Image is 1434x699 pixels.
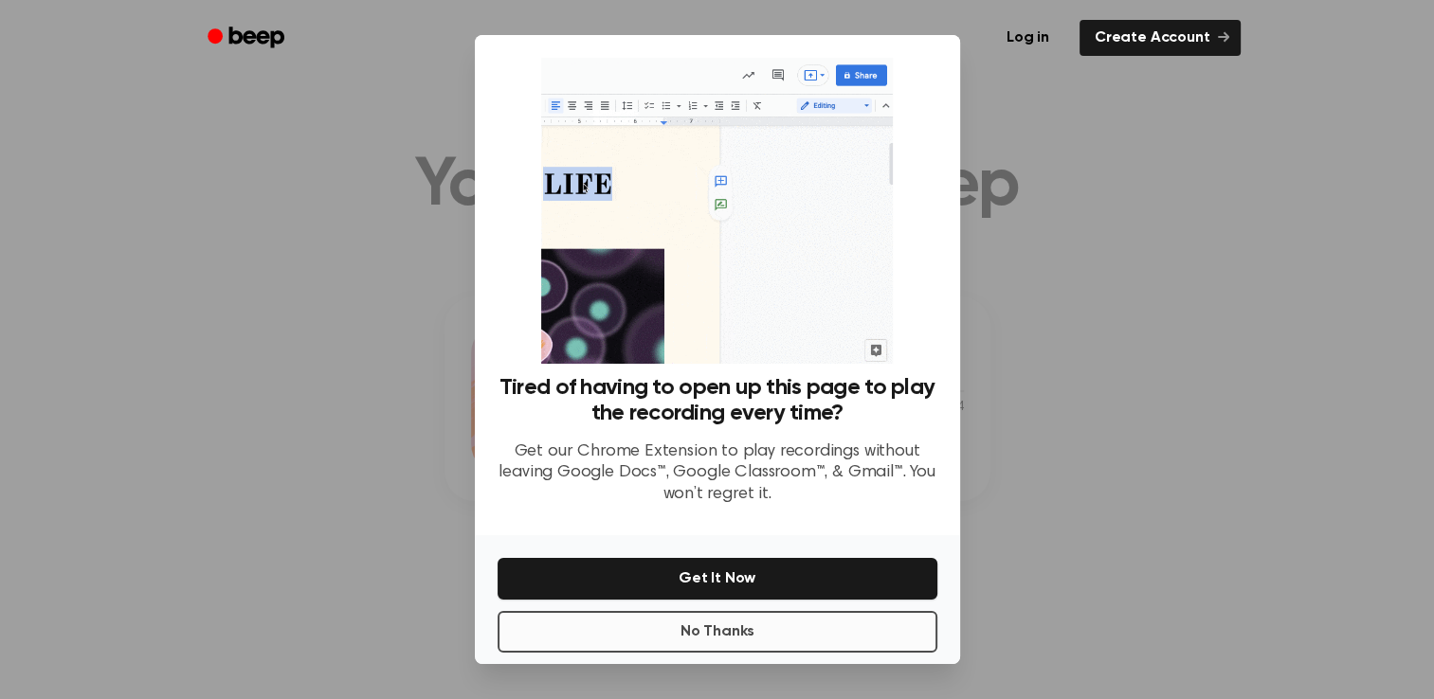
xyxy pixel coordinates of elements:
[541,58,893,364] img: Beep extension in action
[194,20,301,57] a: Beep
[988,16,1068,60] a: Log in
[498,558,937,600] button: Get It Now
[1080,20,1241,56] a: Create Account
[498,375,937,426] h3: Tired of having to open up this page to play the recording every time?
[498,611,937,653] button: No Thanks
[498,441,937,506] p: Get our Chrome Extension to play recordings without leaving Google Docs™, Google Classroom™, & Gm...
